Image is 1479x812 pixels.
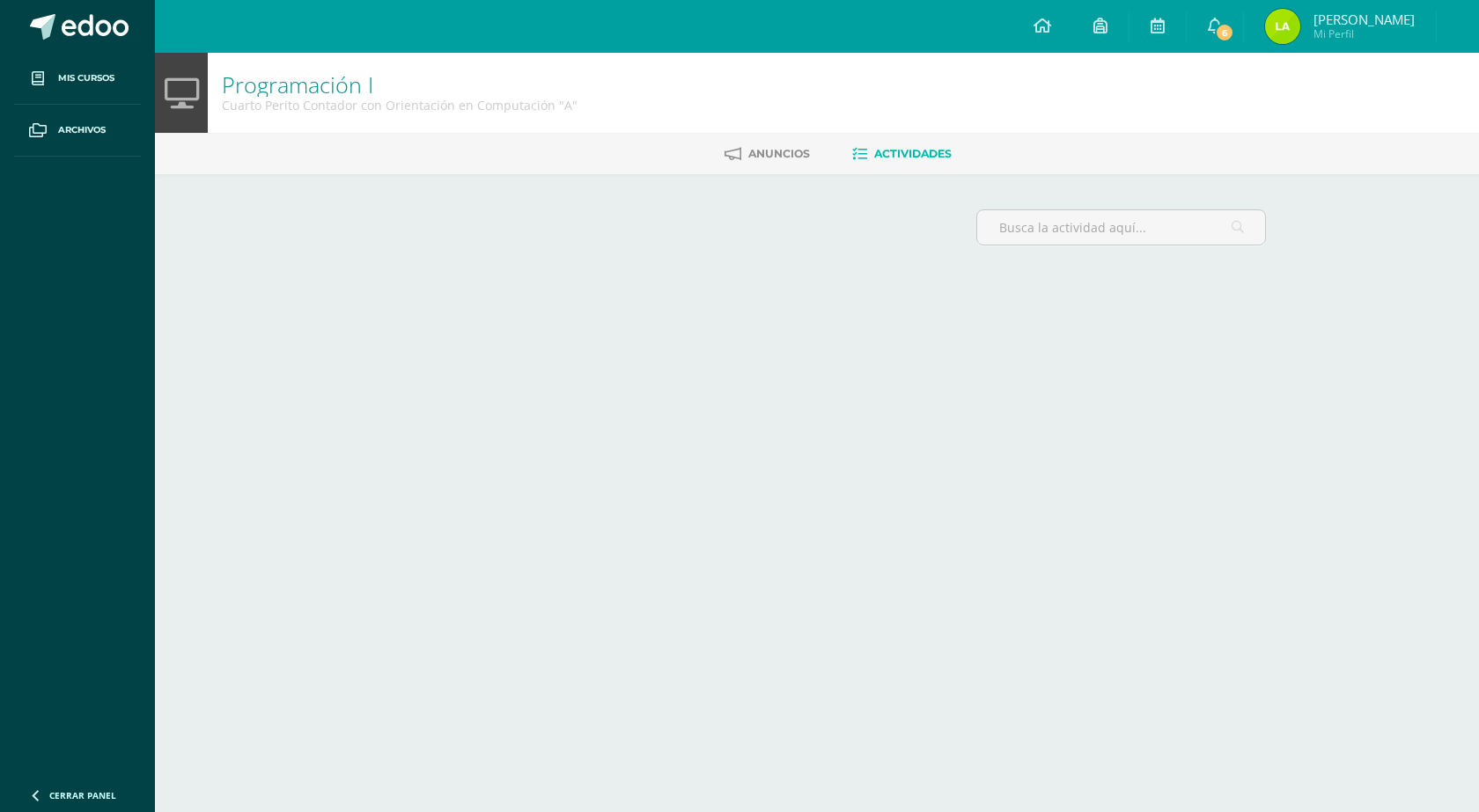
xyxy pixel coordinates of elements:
[1215,23,1234,42] span: 6
[58,123,106,137] span: Archivos
[874,147,952,160] span: Actividades
[222,69,373,99] a: Programación I
[1313,26,1415,41] span: Mi Perfil
[1265,9,1300,44] img: e27ff7c47363af2913875ea146f0a901.png
[977,210,1265,245] input: Busca la actividad aquí...
[49,789,116,801] span: Cerrar panel
[14,105,141,157] a: Archivos
[14,53,141,105] a: Mis cursos
[222,97,578,113] div: Cuarto Perito Contador con Orientación en Computación 'A'
[852,140,952,168] a: Actividades
[58,71,114,85] span: Mis cursos
[725,140,810,168] a: Anuncios
[222,72,578,97] h1: Programación I
[748,147,810,160] span: Anuncios
[1313,11,1415,28] span: [PERSON_NAME]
